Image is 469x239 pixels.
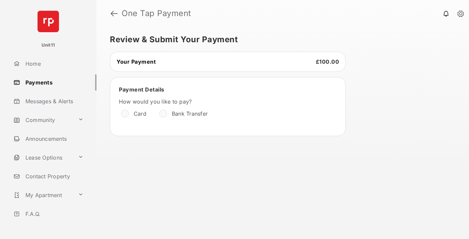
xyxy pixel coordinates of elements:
[11,150,75,166] a: Lease Options
[11,56,96,72] a: Home
[117,58,156,65] span: Your Payment
[11,74,96,91] a: Payments
[110,36,450,44] h5: Review & Submit Your Payment
[134,110,146,117] label: Card
[11,187,75,203] a: My Apartment
[122,9,191,17] strong: One Tap Payment
[42,42,55,49] p: Unit11
[11,93,96,109] a: Messages & Alerts
[119,98,320,105] label: How would you like to pay?
[316,58,339,65] span: £100.00
[172,110,208,117] label: Bank Transfer
[38,11,59,32] img: svg+xml;base64,PHN2ZyB4bWxucz0iaHR0cDovL3d3dy53My5vcmcvMjAwMC9zdmciIHdpZHRoPSI2NCIgaGVpZ2h0PSI2NC...
[11,112,75,128] a: Community
[11,131,96,147] a: Announcements
[11,206,96,222] a: F.A.Q.
[119,86,164,93] span: Payment Details
[11,168,96,184] a: Contact Property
